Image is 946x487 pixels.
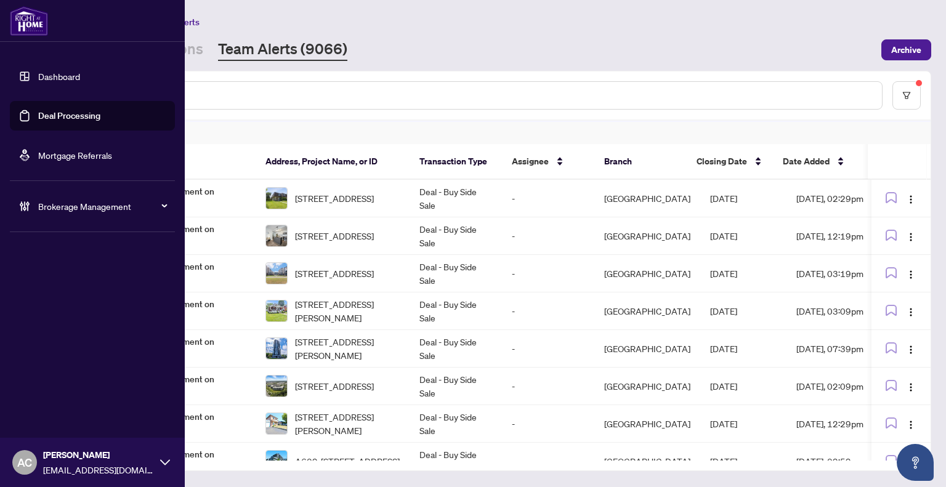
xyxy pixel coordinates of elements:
img: Logo [906,232,916,242]
td: - [502,180,594,217]
img: thumbnail-img [266,451,287,472]
span: [STREET_ADDRESS] [295,267,374,280]
button: Open asap [897,444,934,481]
td: [DATE] [700,180,786,217]
td: [GEOGRAPHIC_DATA] [594,217,700,255]
button: Logo [901,226,921,246]
td: [GEOGRAPHIC_DATA] [594,180,700,217]
img: thumbnail-img [266,338,287,359]
td: [GEOGRAPHIC_DATA] [594,292,700,330]
img: Logo [906,307,916,317]
span: [STREET_ADDRESS] [295,379,374,393]
td: [GEOGRAPHIC_DATA] [594,368,700,405]
span: Archive [891,40,921,60]
td: Deal - Buy Side Sale [410,405,502,443]
td: Deal - Buy Side Sale [410,368,502,405]
button: Logo [901,414,921,433]
img: thumbnail-img [266,188,287,209]
td: [DATE] [700,330,786,368]
button: filter [892,81,921,110]
img: Logo [906,270,916,280]
th: Address, Project Name, or ID [256,144,410,180]
th: Assignee [502,144,594,180]
th: Branch [594,144,687,180]
a: Deal Processing [38,110,100,121]
td: [GEOGRAPHIC_DATA] [594,443,700,480]
button: Logo [901,188,921,208]
span: [STREET_ADDRESS][PERSON_NAME] [295,297,400,324]
span: Assignee [512,155,549,168]
img: Logo [906,345,916,355]
td: [DATE] [700,217,786,255]
button: Archive [881,39,931,60]
td: - [502,443,594,480]
td: - [502,368,594,405]
img: Logo [906,195,916,204]
td: [DATE] [700,255,786,292]
td: - [502,217,594,255]
a: Mortgage Referrals [38,150,112,161]
span: [PERSON_NAME] [43,448,154,462]
td: [DATE], 07:39pm [786,330,897,368]
button: Logo [901,264,921,283]
img: thumbnail-img [266,413,287,434]
td: Deal - Buy Side Sale [410,330,502,368]
td: Deal - Buy Side Sale [410,255,502,292]
span: Closing Date [697,155,747,168]
img: thumbnail-img [266,225,287,246]
span: A609-[STREET_ADDRESS] [295,454,400,468]
td: Deal - Buy Side Sale [410,292,502,330]
span: [STREET_ADDRESS][PERSON_NAME] [295,410,400,437]
span: AC [17,454,32,471]
td: Deal - Buy Side Sale [410,180,502,217]
span: Date Added [783,155,830,168]
th: Closing Date [687,144,773,180]
td: [DATE] [700,405,786,443]
td: - [502,255,594,292]
td: [GEOGRAPHIC_DATA] [594,255,700,292]
a: Team Alerts (9066) [218,39,347,61]
td: - [502,292,594,330]
td: [DATE] [700,292,786,330]
span: [EMAIL_ADDRESS][DOMAIN_NAME] [43,463,154,477]
span: Brokerage Management [38,199,166,213]
img: thumbnail-img [266,376,287,396]
span: filter [902,91,911,100]
td: [DATE], 09:59am [786,443,897,480]
td: [DATE], 03:19pm [786,255,897,292]
td: - [502,405,594,443]
img: logo [10,6,48,36]
td: - [502,330,594,368]
div: 53 of Items [65,121,931,144]
td: [DATE], 12:29pm [786,405,897,443]
td: Deal - Buy Side Sale [410,217,502,255]
td: [DATE], 12:19pm [786,217,897,255]
button: Logo [901,376,921,396]
img: Logo [906,382,916,392]
a: Dashboard [38,71,80,82]
img: Logo [906,420,916,430]
th: Date Added [773,144,884,180]
th: Transaction Type [410,144,502,180]
span: [STREET_ADDRESS][PERSON_NAME] [295,335,400,362]
td: [DATE], 02:09pm [786,368,897,405]
td: [GEOGRAPHIC_DATA] [594,405,700,443]
td: [DATE], 03:09pm [786,292,897,330]
button: Logo [901,339,921,358]
span: [STREET_ADDRESS] [295,229,374,243]
span: [STREET_ADDRESS] [295,191,374,205]
td: [DATE] [700,443,786,480]
button: Logo [901,301,921,321]
img: thumbnail-img [266,300,287,321]
img: thumbnail-img [266,263,287,284]
td: [DATE] [700,368,786,405]
td: [GEOGRAPHIC_DATA] [594,330,700,368]
td: [DATE], 02:29pm [786,180,897,217]
td: Deal - Buy Side Sale [410,443,502,480]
